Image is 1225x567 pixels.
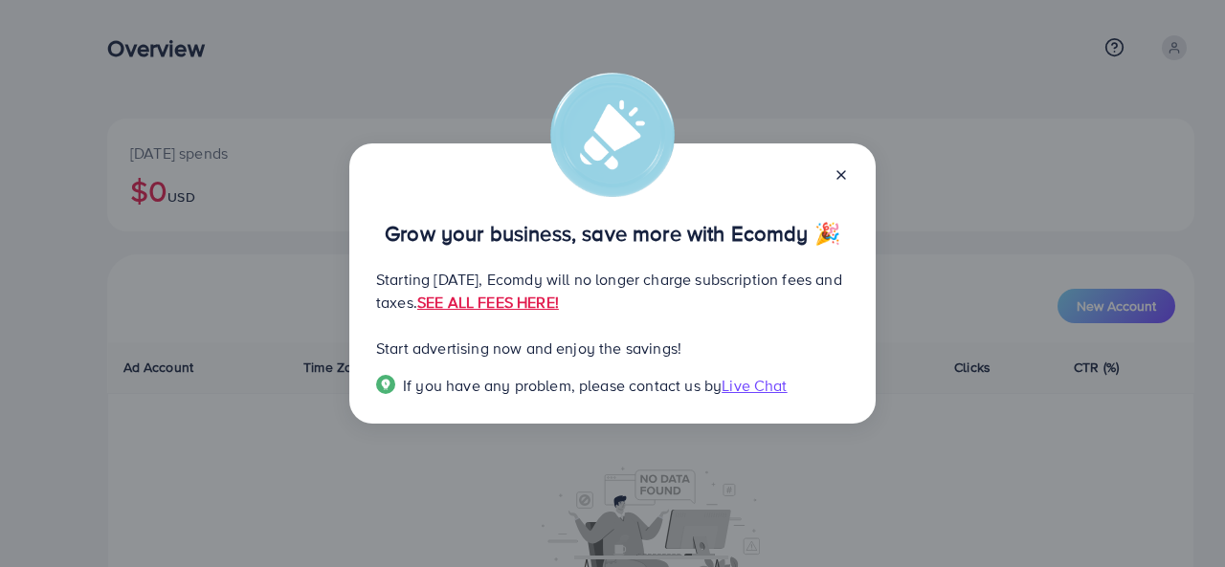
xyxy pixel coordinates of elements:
[417,292,559,313] a: SEE ALL FEES HERE!
[550,73,675,197] img: alert
[722,375,787,396] span: Live Chat
[376,268,849,314] p: Starting [DATE], Ecomdy will no longer charge subscription fees and taxes.
[376,337,849,360] p: Start advertising now and enjoy the savings!
[403,375,722,396] span: If you have any problem, please contact us by
[376,375,395,394] img: Popup guide
[376,222,849,245] p: Grow your business, save more with Ecomdy 🎉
